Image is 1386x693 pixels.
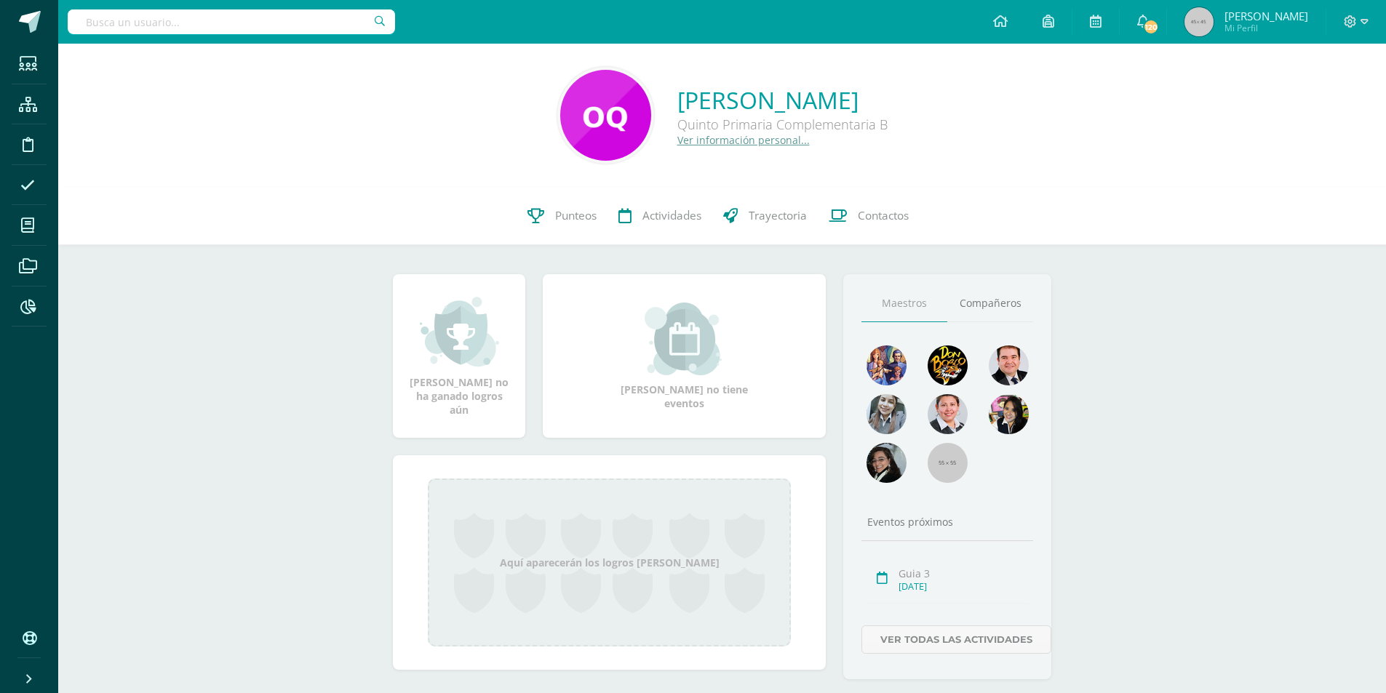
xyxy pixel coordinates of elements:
span: Trayectoria [749,208,807,223]
div: [PERSON_NAME] no tiene eventos [612,303,757,410]
img: 29fc2a48271e3f3676cb2cb292ff2552.png [928,345,968,385]
a: Actividades [608,187,712,245]
a: Maestros [861,285,947,322]
span: [PERSON_NAME] [1224,9,1308,23]
a: Ver información personal... [677,133,810,147]
div: [DATE] [899,580,1029,593]
a: Compañeros [947,285,1033,322]
img: 45x45 [1184,7,1214,36]
img: ddcb7e3f3dd5693f9a3e043a79a89297.png [989,394,1029,434]
img: c65c656f8248e3f14a5cc5f1a20cb62a.png [928,394,968,434]
div: Eventos próximos [861,515,1033,529]
span: Mi Perfil [1224,22,1308,34]
img: 55x55 [928,443,968,483]
div: [PERSON_NAME] no ha ganado logros aún [407,295,511,417]
a: Trayectoria [712,187,818,245]
div: Quinto Primaria Complementaria B [677,116,888,133]
img: 6377130e5e35d8d0020f001f75faf696.png [867,443,907,483]
img: 4c9bfbdf37f7daf6c5a821b9bb2158e6.png [560,70,651,161]
a: Ver todas las actividades [861,625,1051,654]
div: Guia 3 [899,566,1029,580]
img: event_small.png [645,303,724,375]
span: Punteos [555,208,597,223]
a: Contactos [818,187,920,245]
span: Contactos [858,208,909,223]
span: 120 [1143,19,1159,35]
img: 88256b496371d55dc06d1c3f8a5004f4.png [867,345,907,385]
img: 45bd7986b8947ad7e5894cbc9b781108.png [867,394,907,434]
a: [PERSON_NAME] [677,84,888,116]
a: Punteos [517,187,608,245]
img: 79570d67cb4e5015f1d97fde0ec62c05.png [989,345,1029,385]
span: Actividades [642,208,701,223]
input: Busca un usuario... [68,9,395,34]
div: Aquí aparecerán los logros [PERSON_NAME] [428,478,791,646]
img: achievement_small.png [420,295,499,368]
